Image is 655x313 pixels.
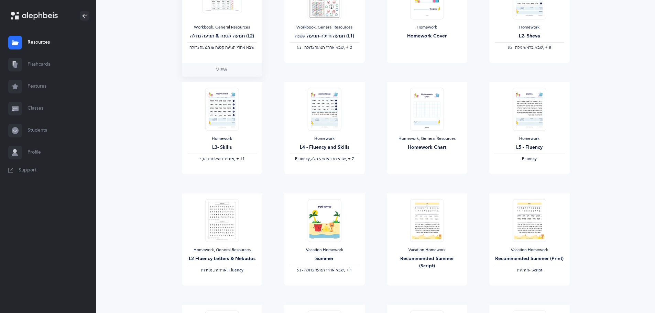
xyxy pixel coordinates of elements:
div: Homework, General Resources [392,136,462,142]
span: ‫אותיות‬ [517,268,529,272]
div: Vacation Homework [495,247,564,253]
div: Recommended Summer (Script) [392,255,462,270]
img: Recommended_Summer_Script_HE_thumbnail_1717639731.png [410,199,444,242]
img: Recommended_Summer_Print_HE_thumbnail_1717592186.png [512,199,546,242]
img: Homework_L11_Skills%2BFlunecy-O-A-EN_Yellow_HE_thumbnail_1741230010.png [307,88,341,131]
div: Vacation Homework [392,247,462,253]
img: My_Homework_Chart_1_thumbnail_1716209946.png [410,88,444,131]
span: Fluency, [295,156,311,161]
div: Homework [495,136,564,142]
div: Fluency [495,156,564,162]
div: ‪, + 1‬ [290,268,359,273]
div: Homework [187,136,257,142]
div: ‪, + 2‬ [290,45,359,51]
a: View [182,63,262,77]
div: L5 - Fluency [495,144,564,151]
span: ‫אותיות אילמות: א, י‬ [199,156,234,161]
div: Workbook, General Resources [290,25,359,30]
span: ‫שבא נע באמצע מלה‬ [311,156,346,161]
div: ‪, + 7‬ [290,156,359,162]
span: ‫אותיות, נקודות‬ [201,268,227,272]
div: L3- Skills [187,144,257,151]
div: תנועה קטנה & תנועה גדולה (L2) [187,33,257,40]
div: Homework [392,25,462,30]
span: ‫שבא אחרי תנועה קטנה & תנועה גדולה‬ [189,45,254,50]
div: Recommended Summer (Print) [495,255,564,262]
div: Vacation Homework [290,247,359,253]
span: View [216,67,227,73]
span: Support [19,167,36,174]
div: L4 - Fluency and Skills [290,144,359,151]
div: , Fluency [187,268,257,273]
div: L2 Fluency Letters & Nekudos [187,255,257,262]
div: Workbook, General Resources [187,25,257,30]
img: Homework_L3_Skills_Y_HE_thumbnail_1741229594.png [205,88,239,131]
div: Homework [495,25,564,30]
div: ‪, + 11‬ [187,156,257,162]
img: Summer_HE_thumbnail_1716337810.png [307,199,341,242]
span: ‫שבא אחרי תנועה גדולה - נע‬ [297,45,344,50]
div: ‪, + 8‬ [495,45,564,51]
div: - Script [495,268,564,273]
div: L2- Sheva [495,33,564,40]
div: Summer [290,255,359,262]
span: ‫שבא בראש מלה - נע‬ [508,45,543,50]
div: Homework, General Resources [187,247,257,253]
div: תנועה גדולה-תנועה קטנה (L1) [290,33,359,40]
div: Homework Cover [392,33,462,40]
div: Homework Chart [392,144,462,151]
img: FluencyProgram-SpeedReading-L2_thumbnail_1736302935.png [205,199,239,242]
span: ‫שבא אחרי תנועה גדולה - נע‬ [297,268,344,272]
div: Homework [290,136,359,142]
img: Homework_L6_Fluency_Y_HE_thumbnail_1731220600.png [512,88,546,131]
